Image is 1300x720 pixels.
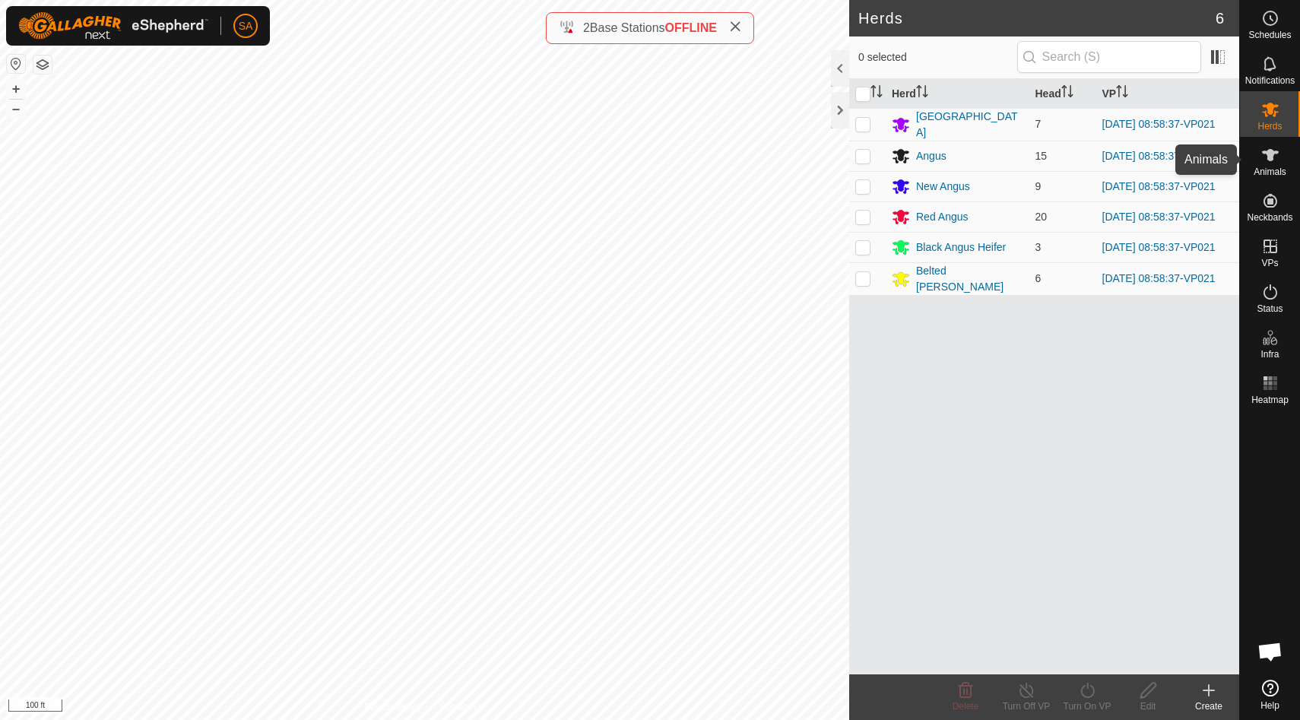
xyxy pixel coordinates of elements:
[886,79,1029,109] th: Herd
[870,87,883,100] p-sorticon: Activate to sort
[1057,699,1118,713] div: Turn On VP
[1245,76,1295,85] span: Notifications
[1102,150,1216,162] a: [DATE] 08:58:37-VP021
[1035,150,1048,162] span: 15
[916,239,1006,255] div: Black Angus Heifer
[1029,79,1096,109] th: Head
[7,55,25,73] button: Reset Map
[1248,30,1291,40] span: Schedules
[1102,118,1216,130] a: [DATE] 08:58:37-VP021
[439,700,484,714] a: Contact Us
[1017,41,1201,73] input: Search (S)
[858,49,1017,65] span: 0 selected
[916,109,1023,141] div: [GEOGRAPHIC_DATA]
[1247,213,1292,222] span: Neckbands
[1257,304,1283,313] span: Status
[1260,350,1279,359] span: Infra
[1261,259,1278,268] span: VPs
[916,148,946,164] div: Angus
[1096,79,1240,109] th: VP
[665,21,717,34] span: OFFLINE
[916,263,1023,295] div: Belted [PERSON_NAME]
[1118,699,1178,713] div: Edit
[1035,180,1042,192] span: 9
[1035,211,1048,223] span: 20
[953,701,979,712] span: Delete
[1260,701,1279,710] span: Help
[1102,272,1216,284] a: [DATE] 08:58:37-VP021
[1116,87,1128,100] p-sorticon: Activate to sort
[1035,118,1042,130] span: 7
[1035,272,1042,284] span: 6
[858,9,1216,27] h2: Herds
[1216,7,1224,30] span: 6
[18,12,208,40] img: Gallagher Logo
[239,18,253,34] span: SA
[590,21,665,34] span: Base Stations
[1257,122,1282,131] span: Herds
[996,699,1057,713] div: Turn Off VP
[583,21,590,34] span: 2
[7,80,25,98] button: +
[916,87,928,100] p-sorticon: Activate to sort
[1102,211,1216,223] a: [DATE] 08:58:37-VP021
[1240,674,1300,716] a: Help
[1178,699,1239,713] div: Create
[1248,629,1293,674] div: Open chat
[364,700,421,714] a: Privacy Policy
[1102,241,1216,253] a: [DATE] 08:58:37-VP021
[1254,167,1286,176] span: Animals
[916,209,969,225] div: Red Angus
[1061,87,1073,100] p-sorticon: Activate to sort
[1251,395,1289,404] span: Heatmap
[7,100,25,118] button: –
[33,56,52,74] button: Map Layers
[916,179,970,195] div: New Angus
[1035,241,1042,253] span: 3
[1102,180,1216,192] a: [DATE] 08:58:37-VP021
